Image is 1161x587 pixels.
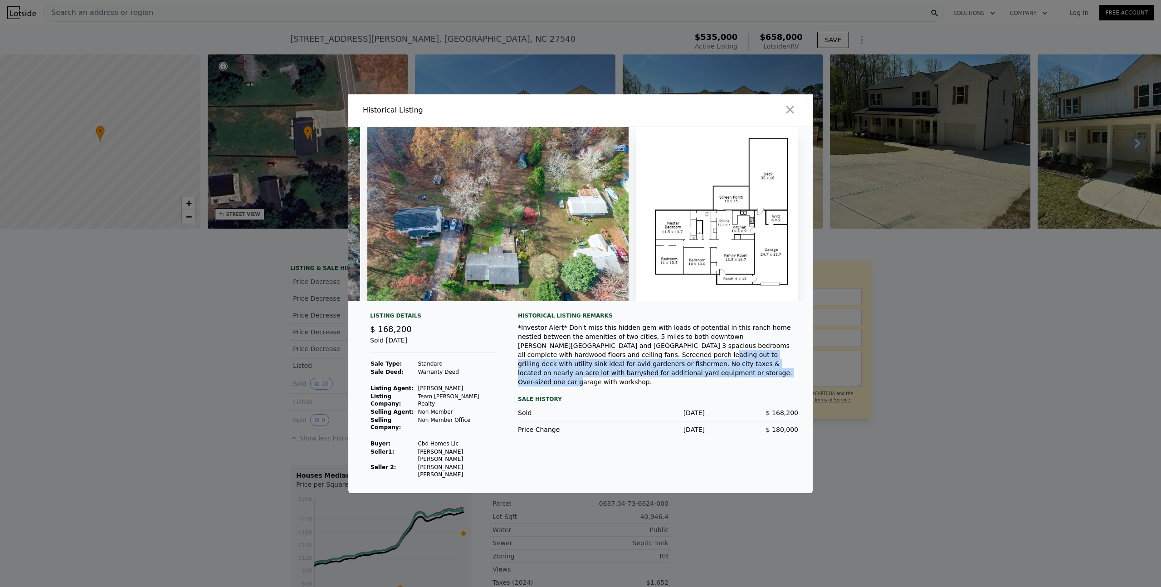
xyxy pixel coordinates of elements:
strong: Selling Agent: [371,409,414,415]
strong: Listing Agent: [371,385,414,391]
div: Price Change [518,425,611,434]
div: *Investor Alert* Don't miss this hidden gem with loads of potential in this ranch home nestled be... [518,323,798,386]
span: $ 180,000 [766,426,798,433]
img: Property Img [367,127,629,301]
td: Non Member Office [417,416,496,431]
td: [PERSON_NAME] [417,384,496,392]
div: Historical Listing remarks [518,312,798,319]
strong: Buyer : [371,440,390,447]
div: Sold [518,408,611,417]
strong: Seller 1 : [371,449,394,455]
td: [PERSON_NAME] [PERSON_NAME] [417,463,496,479]
span: $ 168,200 [766,409,798,416]
td: Non Member [417,408,496,416]
td: Team [PERSON_NAME] Realty [417,392,496,408]
div: Listing Details [370,312,496,323]
img: Property Img [636,127,798,301]
span: $ 168,200 [370,324,412,334]
div: [DATE] [611,408,705,417]
strong: Selling Company: [371,417,401,430]
div: Sale History [518,394,798,405]
strong: Sale Type: [371,361,402,367]
strong: Seller 2: [371,464,396,470]
strong: Sale Deed: [371,369,404,375]
div: Historical Listing [363,105,577,116]
td: Standard [417,360,496,368]
div: Sold [DATE] [370,336,496,352]
div: [DATE] [611,425,705,434]
td: Cbd Homes Llc [417,440,496,448]
strong: Listing Company: [371,393,401,407]
td: [PERSON_NAME] [PERSON_NAME] [417,448,496,463]
td: Warranty Deed [417,368,496,376]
